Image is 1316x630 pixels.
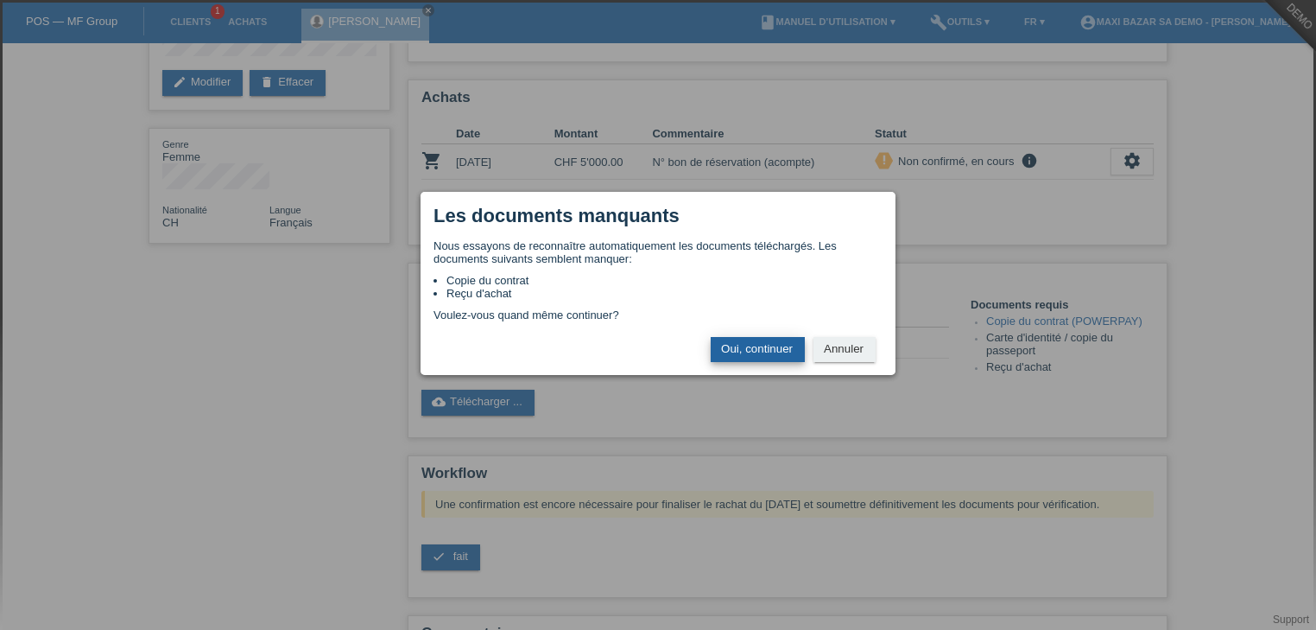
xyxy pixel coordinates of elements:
button: Annuler [813,337,876,362]
li: Copie du contrat [446,274,883,287]
li: Reçu d'achat [446,287,883,300]
div: Nous essayons de reconnaître automatiquement les documents téléchargés. Les documents suivants se... [433,239,883,321]
button: Oui, continuer [711,337,805,362]
h1: Les documents manquants [433,205,680,226]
